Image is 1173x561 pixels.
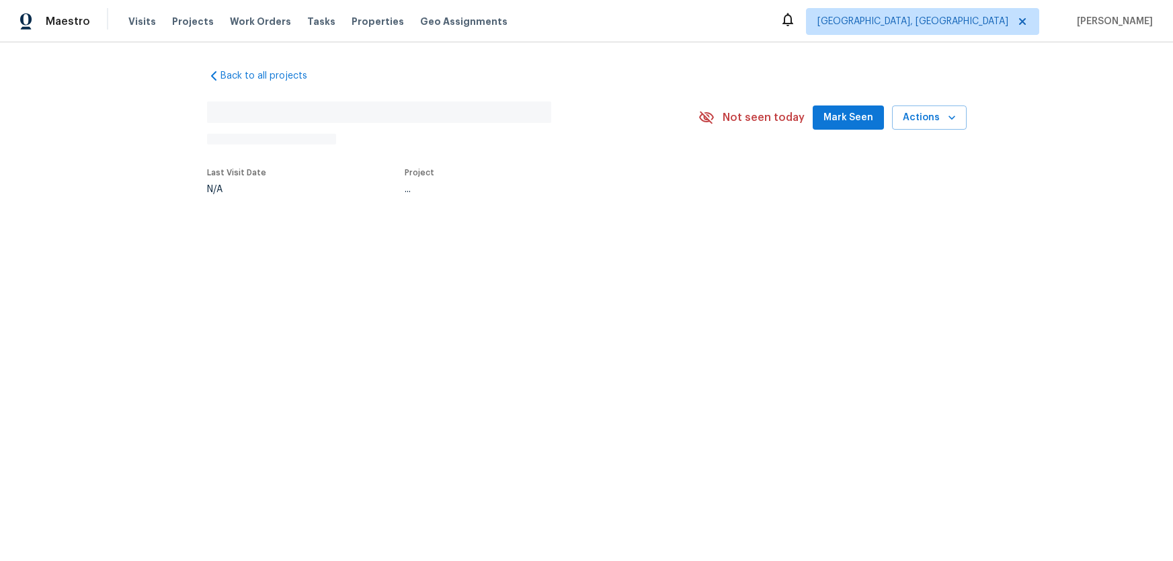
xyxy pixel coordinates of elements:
span: Maestro [46,15,90,28]
span: [GEOGRAPHIC_DATA], [GEOGRAPHIC_DATA] [817,15,1008,28]
div: ... [405,185,663,194]
span: Tasks [307,17,335,26]
span: Visits [128,15,156,28]
span: Last Visit Date [207,169,266,177]
div: N/A [207,185,266,194]
span: Not seen today [723,111,805,124]
span: Properties [352,15,404,28]
span: Work Orders [230,15,291,28]
span: Actions [903,110,956,126]
a: Back to all projects [207,69,336,83]
span: Geo Assignments [420,15,508,28]
button: Mark Seen [813,105,884,130]
span: Mark Seen [823,110,873,126]
span: [PERSON_NAME] [1071,15,1153,28]
button: Actions [892,105,967,130]
span: Project [405,169,434,177]
span: Projects [172,15,214,28]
